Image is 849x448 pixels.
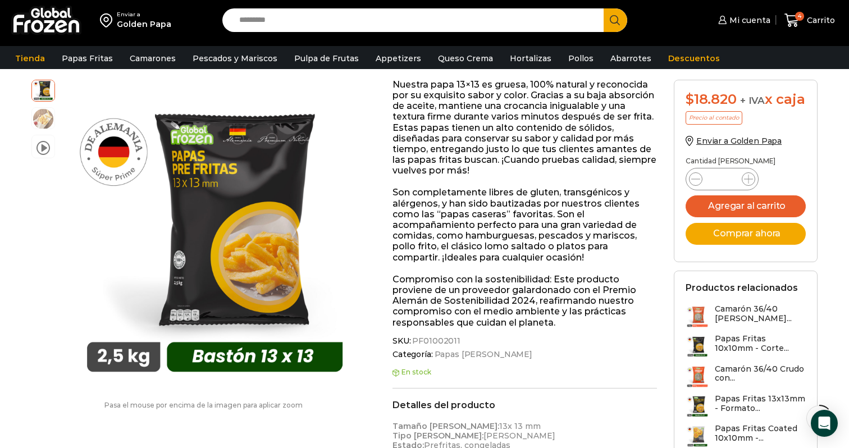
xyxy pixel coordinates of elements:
[686,195,806,217] button: Agregar al carrito
[686,157,806,165] p: Cantidad [PERSON_NAME]
[686,91,694,107] span: $
[32,79,54,101] span: 13-x-13-2kg
[392,336,657,346] span: SKU:
[433,350,532,359] a: Papas [PERSON_NAME]
[811,410,838,437] div: Open Intercom Messenger
[392,431,483,441] strong: Tipo [PERSON_NAME]:
[804,15,835,26] span: Carrito
[795,12,804,21] span: 4
[711,171,733,187] input: Product quantity
[715,394,806,413] h3: Papas Fritas 13x13mm - Formato...
[432,48,499,69] a: Queso Crema
[686,92,806,108] div: x caja
[31,401,376,409] p: Pasa el mouse por encima de la imagen para aplicar zoom
[392,421,499,431] strong: Tamaño [PERSON_NAME]:
[686,91,736,107] bdi: 18.820
[392,350,657,359] span: Categoría:
[605,48,657,69] a: Abarrotes
[392,79,657,176] p: Nuestra papa 13×13 es gruesa, 100% natural y reconocida por su exquisito sabor y color. Gracias a...
[604,8,627,32] button: Search button
[117,19,171,30] div: Golden Papa
[686,304,806,328] a: Camarón 36/40 [PERSON_NAME]...
[686,394,806,418] a: Papas Fritas 13x13mm - Formato...
[410,336,460,346] span: PF01002011
[392,187,657,262] p: Son completamente libres de gluten, transgénicos y alérgenos, y han sido bautizadas por nuestros ...
[686,223,806,245] button: Comprar ahora
[715,334,806,353] h3: Papas Fritas 10x10mm - Corte...
[715,9,770,31] a: Mi cuenta
[686,364,806,388] a: Camarón 36/40 Crudo con...
[187,48,283,69] a: Pescados y Mariscos
[32,108,54,130] span: 13×13
[740,95,765,106] span: + IVA
[56,48,118,69] a: Papas Fritas
[686,136,782,146] a: Enviar a Golden Papa
[715,304,806,323] h3: Camarón 36/40 [PERSON_NAME]...
[715,364,806,383] h3: Camarón 36/40 Crudo con...
[563,48,599,69] a: Pollos
[392,274,657,328] p: Compromiso con la sostenibilidad: Este producto proviene de un proveedor galardonado con el Premi...
[686,334,806,358] a: Papas Fritas 10x10mm - Corte...
[10,48,51,69] a: Tienda
[100,11,117,30] img: address-field-icon.svg
[686,424,806,448] a: Papas Fritas Coated 10x10mm -...
[663,48,725,69] a: Descuentos
[117,11,171,19] div: Enviar a
[392,400,657,410] h2: Detalles del producto
[289,48,364,69] a: Pulpa de Frutas
[392,368,657,376] p: En stock
[782,7,838,34] a: 4 Carrito
[727,15,770,26] span: Mi cuenta
[504,48,557,69] a: Hortalizas
[696,136,782,146] span: Enviar a Golden Papa
[686,282,798,293] h2: Productos relacionados
[686,111,742,125] p: Precio al contado
[370,48,427,69] a: Appetizers
[715,424,806,443] h3: Papas Fritas Coated 10x10mm -...
[124,48,181,69] a: Camarones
